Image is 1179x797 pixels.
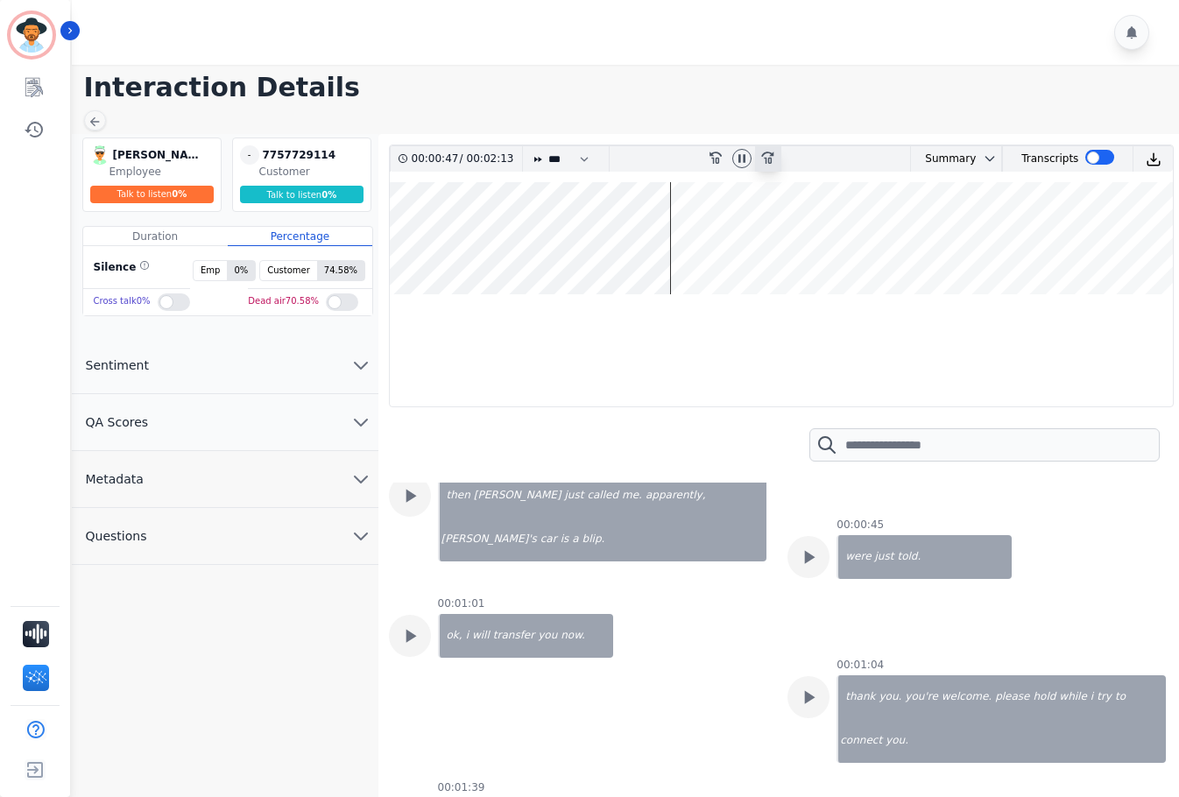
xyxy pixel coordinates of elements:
[83,227,228,246] div: Duration
[94,289,151,314] div: Cross talk 0 %
[1146,152,1161,167] img: download audio
[1113,675,1127,719] div: to
[993,675,1031,719] div: please
[559,518,571,561] div: is
[464,614,470,658] div: i
[873,535,896,579] div: just
[259,165,367,179] div: Customer
[837,518,884,532] div: 00:00:45
[472,474,563,518] div: [PERSON_NAME]
[1057,675,1088,719] div: while
[581,518,767,561] div: blip.
[194,261,227,280] span: Emp
[470,614,491,658] div: will
[1031,675,1057,719] div: hold
[113,145,201,165] div: [PERSON_NAME]
[620,474,644,518] div: me.
[260,261,317,280] span: Customer
[463,146,512,172] div: 00:02:13
[838,535,872,579] div: were
[559,614,612,658] div: now.
[838,675,877,719] div: thank
[1095,675,1113,719] div: try
[350,412,371,433] svg: chevron down
[11,14,53,56] img: Bordered avatar
[350,525,371,547] svg: chevron down
[72,451,378,508] button: Metadata chevron down
[440,614,464,658] div: ok,
[438,596,485,610] div: 00:01:01
[172,189,187,199] span: 0 %
[72,508,378,565] button: Questions chevron down
[644,474,708,518] div: apparently,
[84,72,1179,103] h1: Interaction Details
[227,261,255,280] span: 0 %
[263,145,350,165] div: 7757729114
[585,474,620,518] div: called
[72,394,378,451] button: QA Scores chevron down
[1021,146,1078,172] div: Transcripts
[350,355,371,376] svg: chevron down
[72,527,161,545] span: Questions
[539,518,559,561] div: car
[903,675,939,719] div: you're
[412,146,519,172] div: /
[884,719,1166,763] div: you.
[911,146,976,172] div: Summary
[491,614,536,658] div: transfer
[321,190,336,200] span: 0 %
[570,518,580,561] div: a
[440,518,539,561] div: [PERSON_NAME]'s
[228,227,372,246] div: Percentage
[895,535,1012,579] div: told.
[837,658,884,672] div: 00:01:04
[438,780,485,794] div: 00:01:39
[240,145,259,165] span: -
[563,474,586,518] div: just
[350,469,371,490] svg: chevron down
[317,261,364,280] span: 74.58 %
[72,413,163,431] span: QA Scores
[838,719,884,763] div: connect
[72,337,378,394] button: Sentiment chevron down
[90,260,151,281] div: Silence
[1089,675,1095,719] div: i
[940,675,993,719] div: welcome.
[72,470,158,488] span: Metadata
[90,186,215,203] div: Talk to listen
[412,146,460,172] div: 00:00:47
[983,152,997,166] svg: chevron down
[72,356,163,374] span: Sentiment
[877,675,903,719] div: you.
[240,186,364,203] div: Talk to listen
[536,614,559,658] div: you
[248,289,319,314] div: Dead air 70.58 %
[440,474,472,518] div: then
[976,152,997,166] button: chevron down
[109,165,217,179] div: Employee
